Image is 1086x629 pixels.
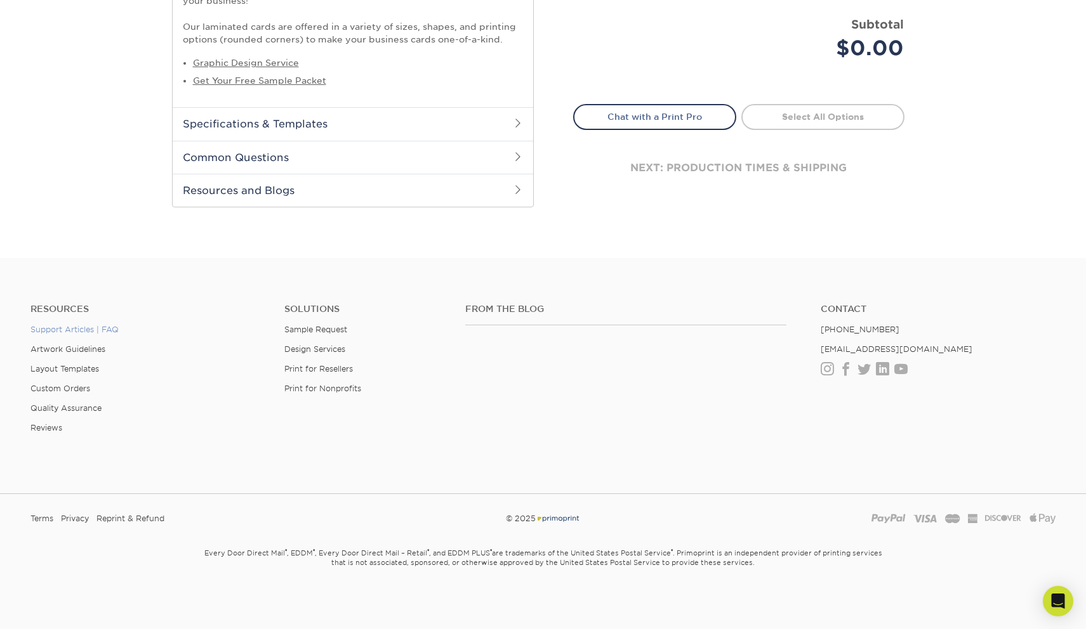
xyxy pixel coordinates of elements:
small: Every Door Direct Mail , EDDM , Every Door Direct Mail – Retail , and EDDM PLUS are trademarks of... [172,543,915,599]
a: Chat with a Print Pro [573,104,736,129]
a: [EMAIL_ADDRESS][DOMAIN_NAME] [821,344,972,354]
a: Print for Resellers [284,364,353,373]
sup: ® [427,548,429,554]
a: Contact [821,304,1056,314]
a: Sample Request [284,325,347,334]
a: Select All Options [741,104,904,129]
a: Design Services [284,344,345,354]
a: Get Your Free Sample Packet [193,75,326,86]
a: Custom Orders [30,384,90,393]
h2: Specifications & Templates [173,107,533,140]
div: $0.00 [748,33,904,63]
a: Print for Nonprofits [284,384,361,393]
h4: Resources [30,304,265,314]
a: [PHONE_NUMBER] [821,325,899,334]
a: Quality Assurance [30,403,102,413]
a: Reviews [30,423,62,432]
h4: Solutions [284,304,447,314]
a: Graphic Design Service [193,58,299,68]
a: Terms [30,509,53,528]
a: Reprint & Refund [96,509,164,528]
strong: Subtotal [851,17,904,31]
h2: Common Questions [173,141,533,174]
a: Artwork Guidelines [30,344,105,354]
a: Layout Templates [30,364,99,373]
a: Support Articles | FAQ [30,325,119,334]
sup: ® [671,548,673,554]
div: Open Intercom Messenger [1043,586,1073,616]
h2: Resources and Blogs [173,174,533,207]
h4: From the Blog [465,304,786,314]
a: Privacy [61,509,89,528]
div: next: production times & shipping [573,130,904,206]
img: Primoprint [536,514,580,523]
sup: ® [490,548,492,554]
sup: ® [313,548,315,554]
sup: ® [285,548,287,554]
div: © 2025 [369,509,717,528]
